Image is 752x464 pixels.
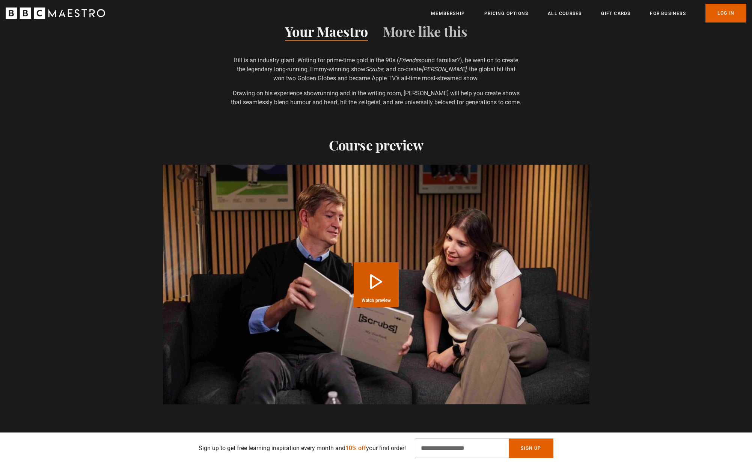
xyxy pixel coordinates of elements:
[362,298,391,303] span: Watch preview
[431,10,465,17] a: Membership
[163,165,589,404] video-js: Video Player
[509,438,553,458] button: Sign Up
[601,10,630,17] a: Gift Cards
[650,10,686,17] a: For business
[431,4,746,23] nav: Primary
[383,25,467,41] button: More like this
[345,444,366,452] span: 10% off
[6,8,105,19] svg: BBC Maestro
[231,89,521,107] p: Drawing on his experience showrunning and in the writing room, [PERSON_NAME] will help you create...
[365,66,383,73] i: Scrubs
[422,66,466,73] i: [PERSON_NAME]
[399,57,418,64] i: Friends
[285,25,368,41] button: Your Maestro
[354,262,399,307] button: Play Course overview for Writing Comedy for Television with Bill Lawrence
[484,10,528,17] a: Pricing Options
[705,4,746,23] a: Log In
[231,56,521,83] p: Bill is an industry giant. Writing for prime-time gold in the 90s ( sound familiar?), he went on ...
[199,444,406,453] p: Sign up to get free learning inspiration every month and your first order!
[163,137,589,153] h2: Course preview
[548,10,582,17] a: All Courses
